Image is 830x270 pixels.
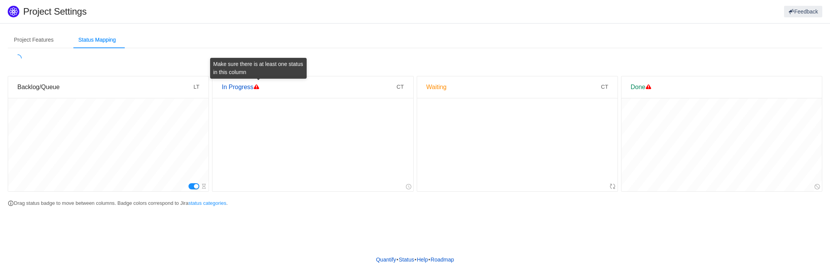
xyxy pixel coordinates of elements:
[784,6,822,17] button: Feedback
[8,199,822,207] p: Drag status badge to move between columns. Badge colors correspond to Jira .
[815,184,820,189] i: icon: stop
[8,31,60,49] div: Project Features
[201,184,207,189] i: icon: hourglass
[222,76,397,98] div: In Progress
[14,54,22,62] i: icon: loading
[23,6,496,17] h1: Project Settings
[397,256,399,263] span: •
[193,84,199,90] span: LT
[601,84,608,90] span: CT
[72,31,122,49] div: Status Mapping
[430,254,455,265] a: Roadmap
[426,76,601,98] div: Waiting
[399,254,415,265] a: Status
[428,256,430,263] span: •
[416,254,428,265] a: Help
[631,76,813,98] div: Done
[406,184,411,189] i: icon: clock-circle
[397,84,404,90] span: CT
[375,254,396,265] a: Quantify
[188,200,226,206] a: status categories
[17,76,193,98] div: Backlog/Queue
[8,6,19,17] img: Quantify
[210,58,307,79] div: Make sure there is at least one status in this column
[414,256,416,263] span: •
